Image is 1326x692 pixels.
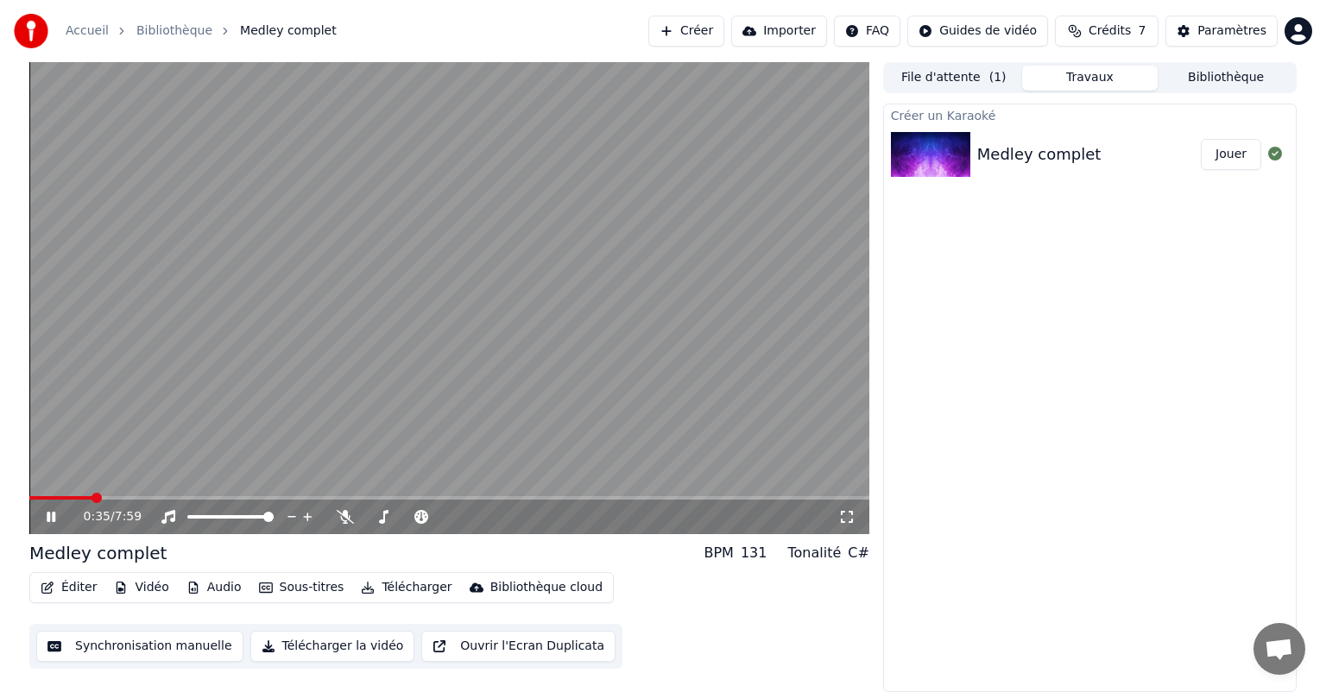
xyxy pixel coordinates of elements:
[1201,139,1261,170] button: Jouer
[354,576,458,600] button: Télécharger
[107,576,175,600] button: Vidéo
[115,508,142,525] span: 7:59
[1197,22,1266,40] div: Paramètres
[1138,22,1146,40] span: 7
[884,104,1296,125] div: Créer un Karaoké
[66,22,109,40] a: Accueil
[1055,16,1159,47] button: Crédits7
[1022,66,1159,91] button: Travaux
[250,631,415,662] button: Télécharger la vidéo
[84,508,110,525] span: 0:35
[989,69,1007,86] span: ( 1 )
[977,142,1101,167] div: Medley complet
[1158,66,1294,91] button: Bibliothèque
[66,22,337,40] nav: breadcrumb
[84,508,125,525] div: /
[1165,16,1278,47] button: Paramètres
[907,16,1048,47] button: Guides de vidéo
[136,22,212,40] a: Bibliothèque
[731,16,827,47] button: Importer
[29,541,167,565] div: Medley complet
[848,543,869,563] div: C#
[787,543,841,563] div: Tonalité
[886,66,1022,91] button: File d'attente
[14,14,48,48] img: youka
[648,16,724,47] button: Créer
[1253,623,1305,675] div: Ouvrir le chat
[421,631,616,662] button: Ouvrir l'Ecran Duplicata
[180,576,249,600] button: Audio
[1089,22,1131,40] span: Crédits
[834,16,900,47] button: FAQ
[252,576,351,600] button: Sous-titres
[34,576,104,600] button: Éditer
[240,22,337,40] span: Medley complet
[741,543,767,563] div: 131
[36,631,243,662] button: Synchronisation manuelle
[704,543,733,563] div: BPM
[490,579,603,596] div: Bibliothèque cloud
